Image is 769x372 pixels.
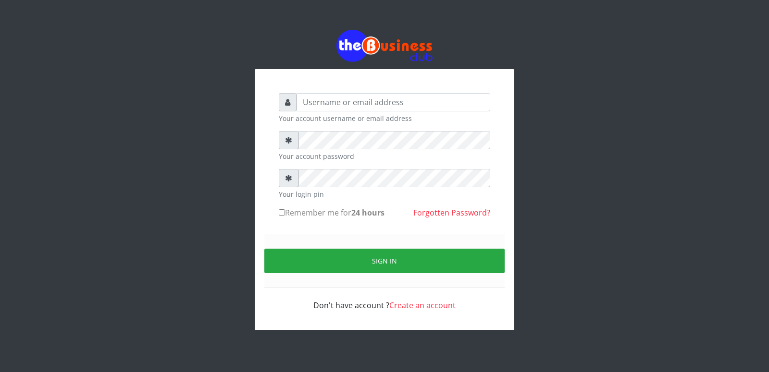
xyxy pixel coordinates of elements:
[279,113,490,123] small: Your account username or email address
[279,209,285,216] input: Remember me for24 hours
[279,288,490,311] div: Don't have account ?
[297,93,490,111] input: Username or email address
[389,300,456,311] a: Create an account
[351,207,384,218] b: 24 hours
[279,189,490,199] small: Your login pin
[279,207,384,218] label: Remember me for
[279,151,490,161] small: Your account password
[413,207,490,218] a: Forgotten Password?
[264,249,505,273] button: Sign in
